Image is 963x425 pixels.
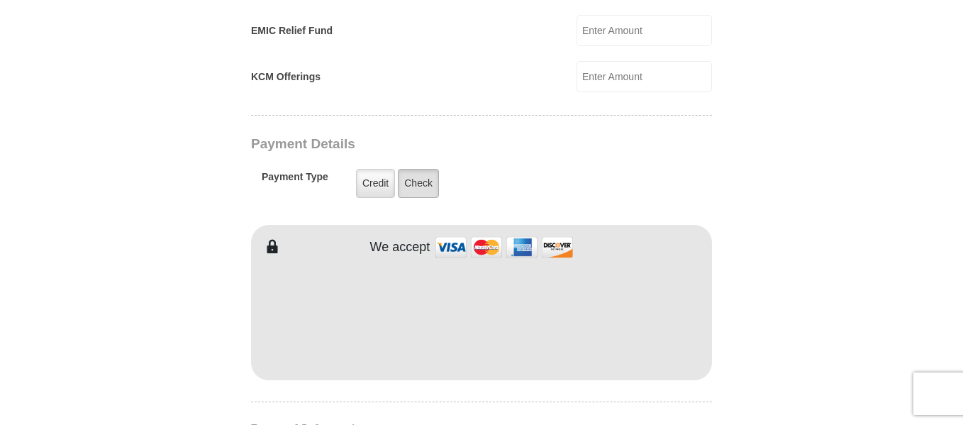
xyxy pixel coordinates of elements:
label: KCM Offerings [251,70,321,84]
label: Credit [356,169,395,198]
img: credit cards accepted [433,232,575,263]
input: Enter Amount [577,61,712,92]
h3: Payment Details [251,136,613,153]
label: EMIC Relief Fund [251,23,333,38]
h4: We accept [370,240,430,255]
label: Check [398,169,439,198]
h5: Payment Type [262,171,328,190]
input: Enter Amount [577,15,712,46]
